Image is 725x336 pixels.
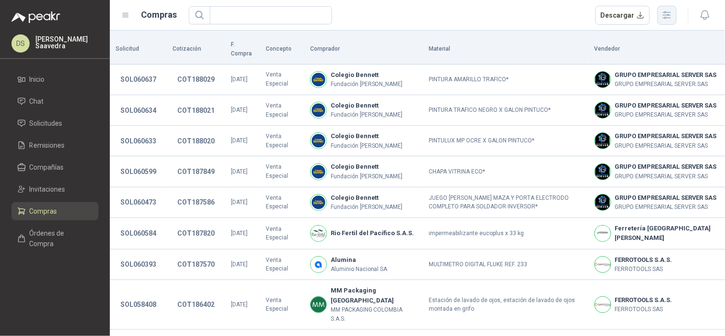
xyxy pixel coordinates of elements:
button: COT188020 [173,132,219,150]
span: [DATE] [231,168,248,175]
button: SOL060393 [116,256,161,273]
b: GRUPO EMPRESARIAL SERVER SAS [615,162,717,172]
td: PINTULUX MP OCRE X GALON PINTUCO* [423,126,589,156]
p: GRUPO EMPRESARIAL SERVER SAS [615,172,717,181]
p: FERROTOOLS SAS [615,265,672,274]
button: COT186402 [173,296,219,313]
b: FERROTOOLS S.A.S. [615,295,672,305]
td: CHAPA VITRINA ECO* [423,156,589,187]
button: Descargar [595,6,650,25]
img: Company Logo [311,133,326,149]
img: Company Logo [311,257,326,272]
span: Inicio [30,74,45,85]
p: Aluminio Nacional SA [331,265,388,274]
div: DS [11,34,30,53]
td: Venta Especial [260,156,304,187]
b: FERROTOOLS S.A.S. [615,255,672,265]
b: Colegio Bennett [331,101,403,110]
th: Cotización [167,34,225,65]
button: SOL060584 [116,225,161,242]
span: Remisiones [30,140,65,151]
img: Company Logo [595,164,611,180]
button: SOL060634 [116,102,161,119]
a: Compras [11,202,98,220]
td: Venta Especial [260,187,304,218]
button: COT187820 [173,225,219,242]
span: [DATE] [231,137,248,144]
p: GRUPO EMPRESARIAL SERVER SAS [615,80,717,89]
a: Remisiones [11,136,98,154]
b: Colegio Bennett [331,193,403,203]
a: Órdenes de Compra [11,224,98,253]
b: Rio Fertil del Pacífico S.A.S. [331,228,414,238]
img: Company Logo [595,226,611,241]
p: GRUPO EMPRESARIAL SERVER SAS [615,110,717,119]
b: GRUPO EMPRESARIAL SERVER SAS [615,193,717,203]
b: GRUPO EMPRESARIAL SERVER SAS [615,70,717,80]
th: Material [423,34,589,65]
button: SOL060633 [116,132,161,150]
button: COT187586 [173,194,219,211]
p: GRUPO EMPRESARIAL SERVER SAS [615,141,717,151]
button: SOL058408 [116,296,161,313]
img: Company Logo [311,195,326,210]
a: Solicitudes [11,114,98,132]
span: Invitaciones [30,184,65,195]
span: Órdenes de Compra [30,228,89,249]
img: Company Logo [595,297,611,313]
p: Fundación [PERSON_NAME] [331,172,403,181]
img: Company Logo [595,133,611,149]
span: Solicitudes [30,118,63,129]
img: Company Logo [311,102,326,118]
button: COT188029 [173,71,219,88]
button: SOL060473 [116,194,161,211]
th: Solicitud [110,34,167,65]
b: Colegio Bennett [331,162,403,172]
p: Fundación [PERSON_NAME] [331,80,403,89]
td: Venta Especial [260,95,304,126]
img: Company Logo [595,72,611,87]
td: Venta Especial [260,249,304,280]
p: Fundación [PERSON_NAME] [331,203,403,212]
a: Inicio [11,70,98,88]
b: MM Packaging [GEOGRAPHIC_DATA] [331,286,418,305]
span: [DATE] [231,76,248,83]
b: Colegio Bennett [331,70,403,80]
span: [DATE] [231,199,248,206]
button: COT187849 [173,163,219,180]
img: Company Logo [311,72,326,87]
img: Company Logo [311,297,326,313]
span: [DATE] [231,301,248,308]
img: Company Logo [595,102,611,118]
td: impermeabilizante eucoplus x 33 kg [423,218,589,249]
p: GRUPO EMPRESARIAL SERVER SAS [615,203,717,212]
img: Logo peakr [11,11,60,23]
button: SOL060599 [116,163,161,180]
td: Venta Especial [260,126,304,156]
th: Vendedor [589,34,725,65]
th: Comprador [304,34,423,65]
h1: Compras [141,8,177,22]
span: Chat [30,96,44,107]
span: [DATE] [231,107,248,113]
td: JUEGO [PERSON_NAME] MAZA Y PORTA ELECTRODO COMPLETO PARA SOLDADOR INVERSOR* [423,187,589,218]
th: Concepto [260,34,304,65]
span: Compras [30,206,57,217]
p: FERROTOOLS SAS [615,305,672,314]
button: COT188021 [173,102,219,119]
td: PINTURA TRAFICO NEGRO X GALON PINTUCO* [423,95,589,126]
button: COT187570 [173,256,219,273]
p: Fundación [PERSON_NAME] [331,110,403,119]
b: GRUPO EMPRESARIAL SERVER SAS [615,101,717,110]
img: Company Logo [595,257,611,272]
th: F. Compra [225,34,260,65]
td: MULTIMETRO DIGITAL FLUKE REF. 233 [423,249,589,280]
span: Compañías [30,162,64,173]
td: Estación de lavado de ojos, estación de lavado de ojos montada en grifo [423,280,589,330]
img: Company Logo [311,226,326,241]
span: [DATE] [231,261,248,268]
img: Company Logo [311,164,326,180]
b: Colegio Bennett [331,131,403,141]
p: [PERSON_NAME] Saavedra [35,36,98,49]
a: Compañías [11,158,98,176]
